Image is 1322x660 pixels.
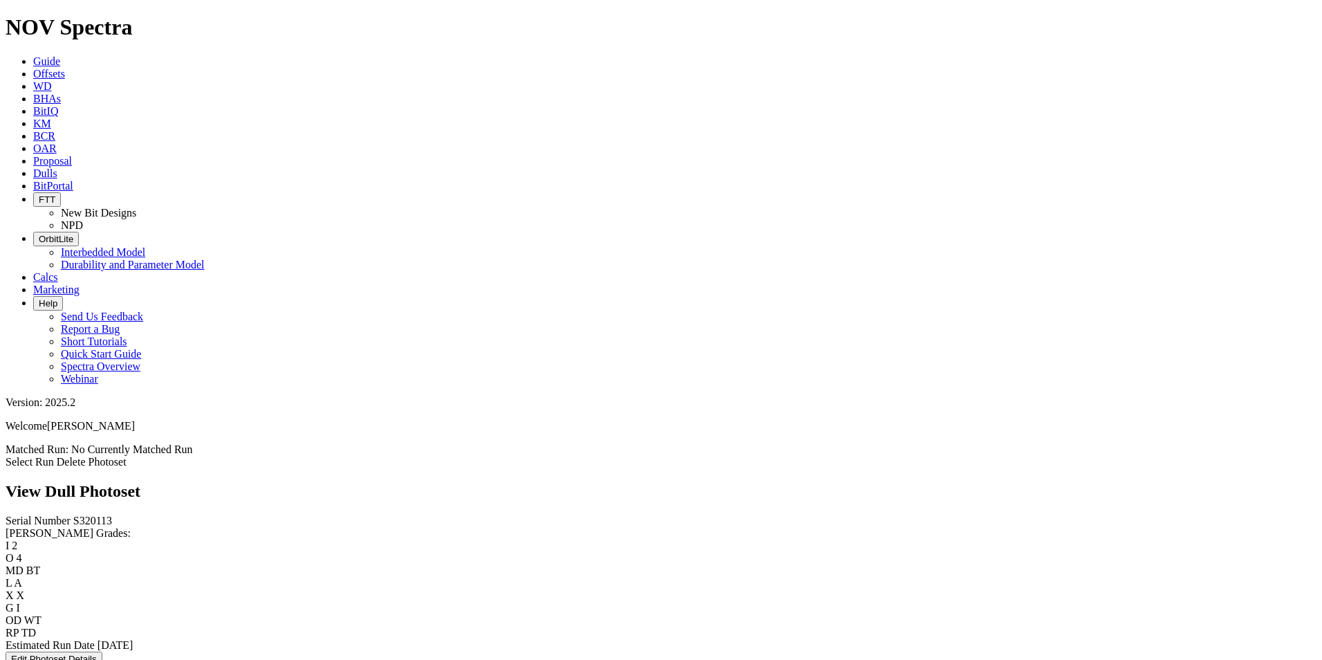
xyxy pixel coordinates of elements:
[26,565,40,576] span: BT
[6,565,24,576] label: MD
[6,627,19,639] label: RP
[33,143,57,154] a: OAR
[6,540,9,551] label: I
[6,552,14,564] label: O
[61,348,141,360] a: Quick Start Guide
[61,311,143,322] a: Send Us Feedback
[24,614,41,626] span: WT
[6,589,14,601] label: X
[61,323,120,335] a: Report a Bug
[33,118,51,129] a: KM
[33,155,72,167] a: Proposal
[6,639,95,651] label: Estimated Run Date
[33,296,63,311] button: Help
[33,105,58,117] a: BitIQ
[33,167,57,179] a: Dulls
[6,443,68,455] span: Matched Run:
[6,396,1316,409] div: Version: 2025.2
[17,602,20,614] span: I
[33,55,60,67] a: Guide
[33,130,55,142] a: BCR
[6,527,1316,540] div: [PERSON_NAME] Grades:
[57,456,127,468] a: Delete Photoset
[6,456,54,468] a: Select Run
[61,219,83,231] a: NPD
[61,259,205,271] a: Durability and Parameter Model
[97,639,133,651] span: [DATE]
[12,540,17,551] span: 2
[61,336,127,347] a: Short Tutorials
[61,246,145,258] a: Interbedded Model
[17,552,22,564] span: 4
[39,298,57,309] span: Help
[71,443,193,455] span: No Currently Matched Run
[61,373,98,385] a: Webinar
[6,420,1316,432] p: Welcome
[17,589,25,601] span: X
[6,482,1316,501] h2: View Dull Photoset
[6,577,12,589] label: L
[33,180,73,192] a: BitPortal
[33,80,52,92] a: WD
[6,15,1316,40] h1: NOV Spectra
[6,602,14,614] label: G
[6,515,71,526] label: Serial Number
[33,271,58,283] a: Calcs
[14,577,22,589] span: A
[61,207,136,219] a: New Bit Designs
[33,284,80,295] a: Marketing
[33,192,61,207] button: FTT
[33,68,65,80] a: Offsets
[73,515,112,526] span: S320113
[39,194,55,205] span: FTT
[33,232,79,246] button: OrbitLite
[47,420,135,432] span: [PERSON_NAME]
[33,93,61,104] a: BHAs
[39,234,73,244] span: OrbitLite
[21,627,36,639] span: TD
[61,360,140,372] a: Spectra Overview
[6,614,21,626] label: OD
